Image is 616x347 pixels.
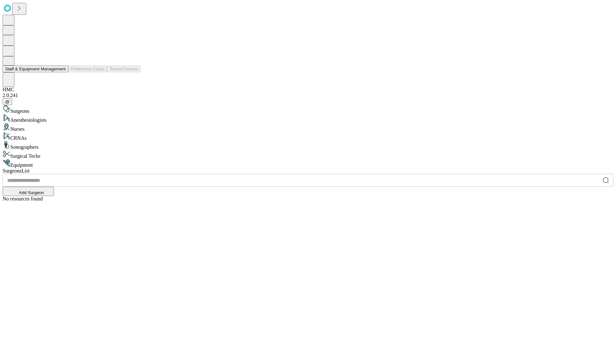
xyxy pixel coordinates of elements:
[3,132,613,141] div: CRNAs
[5,99,10,104] span: @
[3,196,613,202] div: No resources found
[3,141,613,150] div: Sonographers
[3,98,12,105] button: @
[3,123,613,132] div: Nurses
[3,87,613,93] div: HMC
[19,190,44,195] span: Add Surgeon
[68,66,107,72] button: Preference Cards
[107,66,141,72] button: Tenant Params
[3,150,613,159] div: Surgical Techs
[3,105,613,114] div: Surgeons
[3,168,613,174] div: Surgeons List
[3,114,613,123] div: Anesthesiologists
[3,93,613,98] div: 2.0.241
[3,187,54,196] button: Add Surgeon
[3,66,68,72] button: Staff & Equipment Management
[3,159,613,168] div: Equipment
